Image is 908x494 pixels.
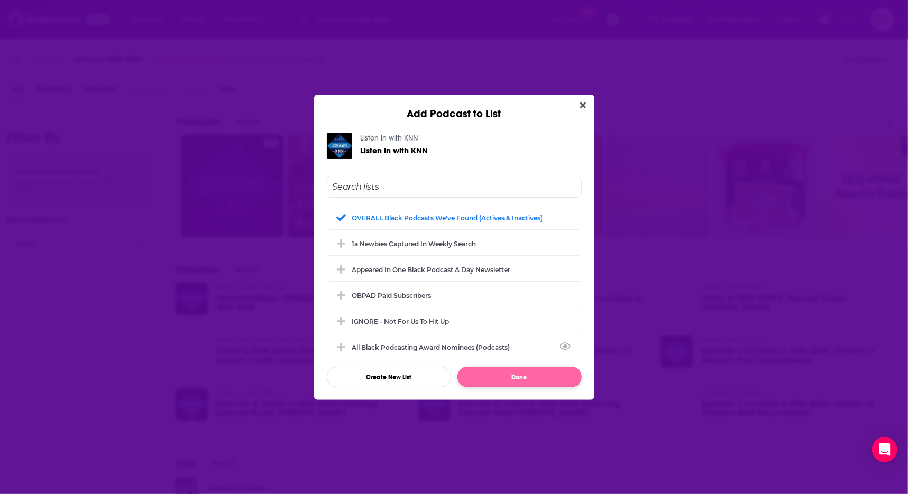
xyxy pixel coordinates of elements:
[327,335,582,359] div: All Black Podcasting Award nominees (podcasts)
[361,134,418,143] a: Listen in with KNN
[327,176,582,387] div: Add Podcast To List
[352,343,517,351] div: All Black Podcasting Award nominees (podcasts)
[327,284,582,307] div: OBPAD paid subscribers
[314,95,594,120] div: Add Podcast to List
[872,437,897,462] div: Open Intercom Messenger
[327,206,582,229] div: OVERALL Black podcasts we've found (actives & inactives)
[352,240,476,248] div: 1a Newbies captured in weekly search
[510,349,517,350] button: View Link
[327,367,451,387] button: Create New List
[457,367,582,387] button: Done
[352,214,543,222] div: OVERALL Black podcasts we've found (actives & inactives)
[352,318,450,325] div: IGNORE - not for us to hit up
[352,292,432,300] div: OBPAD paid subscribers
[352,266,511,274] div: Appeared in One Black podcast a day newsletter
[327,232,582,255] div: 1a Newbies captured in weekly search
[361,146,428,155] a: Listen in with KNN
[327,310,582,333] div: IGNORE - not for us to hit up
[327,258,582,281] div: Appeared in One Black podcast a day newsletter
[327,133,352,159] img: Listen in with KNN
[576,99,590,112] button: Close
[361,145,428,155] span: Listen in with KNN
[327,176,582,198] input: Search lists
